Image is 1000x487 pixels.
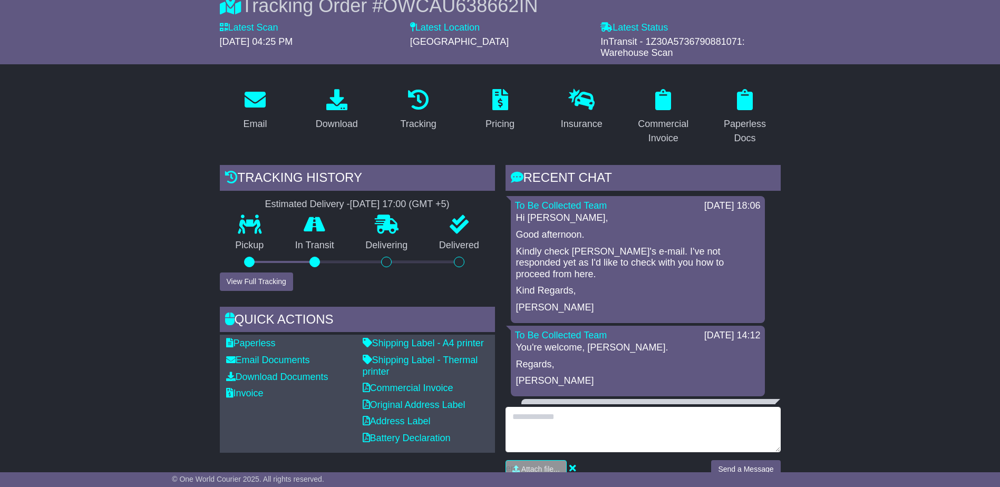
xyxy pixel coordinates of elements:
a: Paperless [226,338,276,348]
span: [GEOGRAPHIC_DATA] [410,36,509,47]
a: Email [236,85,274,135]
span: InTransit - 1Z30A5736790881071: Warehouse Scan [600,36,745,59]
div: [DATE] 14:07 [715,403,771,415]
div: Commercial Invoice [635,117,692,145]
p: Good afternoon. [516,229,760,241]
div: Email [243,117,267,131]
a: Paperless Docs [710,85,781,149]
a: Tracking [393,85,443,135]
p: [PERSON_NAME] [516,302,760,314]
a: To Be Collected Team [515,330,607,340]
div: Tracking [400,117,436,131]
div: [DATE] 14:12 [704,330,761,342]
div: Pricing [486,117,514,131]
a: Commercial Invoice [628,85,699,149]
p: Delivered [423,240,495,251]
a: Battery Declaration [363,433,451,443]
p: Regards, [516,359,760,371]
div: Tracking history [220,165,495,193]
label: Latest Location [410,22,480,34]
a: Download [309,85,365,135]
p: Hi [PERSON_NAME], [516,212,760,224]
span: © One World Courier 2025. All rights reserved. [172,475,324,483]
button: Send a Message [711,460,780,479]
a: Invoice [226,388,264,398]
label: Latest Scan [220,22,278,34]
p: Delivering [350,240,424,251]
p: Kind Regards, [516,285,760,297]
a: Address Label [363,416,431,426]
a: [PERSON_NAME] [526,403,604,414]
a: Shipping Label - A4 printer [363,338,484,348]
a: Commercial Invoice [363,383,453,393]
a: To Be Collected Team [515,200,607,211]
a: Original Address Label [363,400,465,410]
a: Shipping Label - Thermal printer [363,355,478,377]
p: In Transit [279,240,350,251]
div: Estimated Delivery - [220,199,495,210]
button: View Full Tracking [220,272,293,291]
div: Paperless Docs [716,117,774,145]
a: Email Documents [226,355,310,365]
div: [DATE] 17:00 (GMT +5) [350,199,450,210]
p: Kindly check [PERSON_NAME]'s e-mail. I've not responded yet as I'd like to check with you how to ... [516,246,760,280]
div: [DATE] 18:06 [704,200,761,212]
p: You're welcome, [PERSON_NAME]. [516,342,760,354]
label: Latest Status [600,22,668,34]
div: Download [316,117,358,131]
a: Download Documents [226,372,328,382]
a: Insurance [554,85,609,135]
div: Quick Actions [220,307,495,335]
p: Pickup [220,240,280,251]
span: [DATE] 04:25 PM [220,36,293,47]
a: Pricing [479,85,521,135]
p: [PERSON_NAME] [516,375,760,387]
div: Insurance [561,117,603,131]
div: RECENT CHAT [506,165,781,193]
